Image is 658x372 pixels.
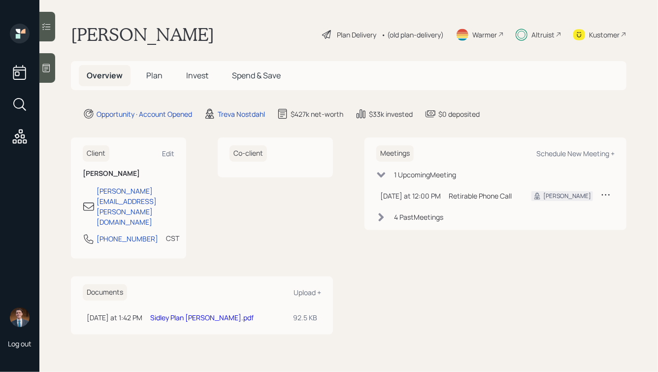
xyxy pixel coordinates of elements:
[449,191,516,201] div: Retirable Phone Call
[531,30,555,40] div: Altruist
[71,24,214,45] h1: [PERSON_NAME]
[536,149,615,158] div: Schedule New Meeting +
[394,212,443,222] div: 4 Past Meeting s
[8,339,32,348] div: Log out
[87,312,142,323] div: [DATE] at 1:42 PM
[230,145,267,162] h6: Co-client
[83,169,174,178] h6: [PERSON_NAME]
[589,30,620,40] div: Kustomer
[97,109,192,119] div: Opportunity · Account Opened
[376,145,414,162] h6: Meetings
[146,70,163,81] span: Plan
[380,191,441,201] div: [DATE] at 12:00 PM
[369,109,413,119] div: $33k invested
[543,192,591,201] div: [PERSON_NAME]
[97,234,158,244] div: [PHONE_NUMBER]
[337,30,376,40] div: Plan Delivery
[218,109,265,119] div: Treva Nostdahl
[83,284,127,301] h6: Documents
[472,30,497,40] div: Warmer
[87,70,123,81] span: Overview
[10,307,30,327] img: hunter_neumayer.jpg
[438,109,480,119] div: $0 deposited
[150,313,254,322] a: Sidley Plan [PERSON_NAME].pdf
[162,149,174,158] div: Edit
[83,145,109,162] h6: Client
[97,186,174,227] div: [PERSON_NAME][EMAIL_ADDRESS][PERSON_NAME][DOMAIN_NAME]
[166,233,179,243] div: CST
[232,70,281,81] span: Spend & Save
[186,70,208,81] span: Invest
[293,312,317,323] div: 92.5 KB
[291,109,343,119] div: $427k net-worth
[294,288,321,297] div: Upload +
[381,30,444,40] div: • (old plan-delivery)
[394,169,456,180] div: 1 Upcoming Meeting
